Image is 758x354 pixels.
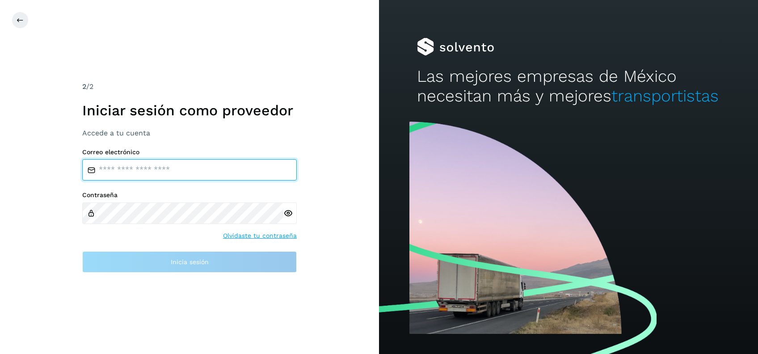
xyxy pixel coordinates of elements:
[171,259,209,265] span: Inicia sesión
[82,102,297,119] h1: Iniciar sesión como proveedor
[82,251,297,273] button: Inicia sesión
[82,148,297,156] label: Correo electrónico
[82,129,297,137] h3: Accede a tu cuenta
[417,67,720,106] h2: Las mejores empresas de México necesitan más y mejores
[82,82,86,91] span: 2
[611,86,719,105] span: transportistas
[82,191,297,199] label: Contraseña
[82,81,297,92] div: /2
[223,231,297,240] a: Olvidaste tu contraseña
